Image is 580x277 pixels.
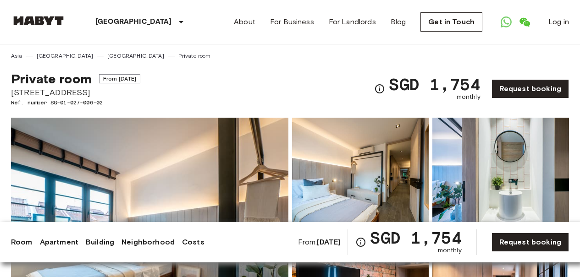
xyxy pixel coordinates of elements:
span: From [DATE] [99,74,141,83]
a: Open WeChat [515,13,534,31]
span: SGD 1,754 [370,229,461,246]
a: Apartment [40,237,78,248]
a: For Landlords [329,16,376,27]
a: For Business [270,16,314,27]
a: Private room [178,52,211,60]
a: Blog [391,16,406,27]
svg: Check cost overview for full price breakdown. Please note that discounts apply to new joiners onl... [374,83,385,94]
span: SGD 1,754 [389,76,480,92]
span: Private room [11,71,92,87]
span: [STREET_ADDRESS] [11,87,140,98]
span: Ref. number SG-01-027-006-02 [11,98,140,107]
a: Building [86,237,114,248]
a: Log in [548,16,569,27]
svg: Check cost overview for full price breakdown. Please note that discounts apply to new joiners onl... [355,237,366,248]
a: Asia [11,52,22,60]
span: From: [298,237,341,247]
b: [DATE] [317,238,340,246]
a: Open WhatsApp [497,13,515,31]
a: Neighborhood [122,237,175,248]
span: monthly [438,246,462,255]
img: Habyt [11,16,66,25]
a: Request booking [492,233,569,252]
a: Costs [182,237,204,248]
img: Picture of unit SG-01-027-006-02 [432,118,569,238]
a: [GEOGRAPHIC_DATA] [37,52,94,60]
a: Room [11,237,33,248]
a: About [234,16,255,27]
span: monthly [457,92,481,102]
a: Get in Touch [420,12,482,32]
a: Request booking [492,79,569,98]
a: [GEOGRAPHIC_DATA] [107,52,164,60]
p: [GEOGRAPHIC_DATA] [95,16,172,27]
img: Picture of unit SG-01-027-006-02 [292,118,429,238]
